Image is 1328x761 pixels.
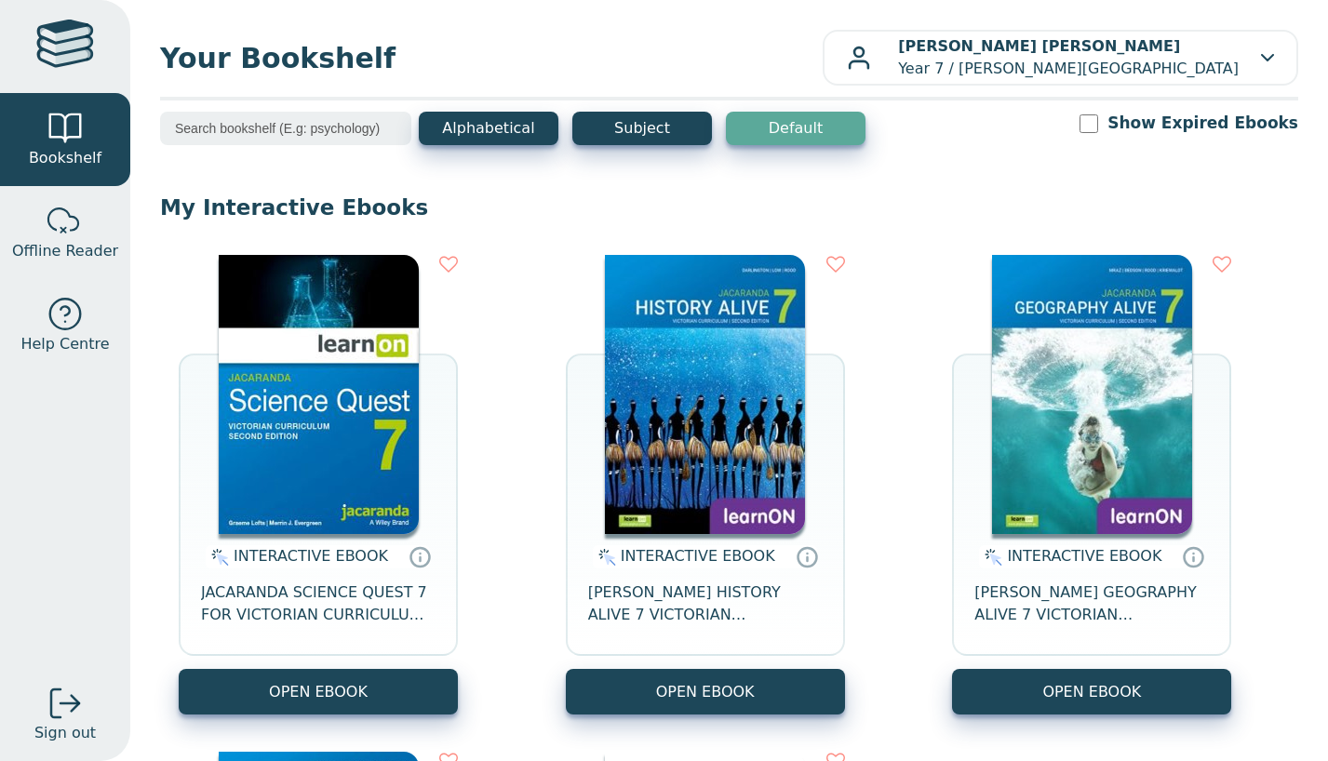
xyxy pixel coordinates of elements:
span: [PERSON_NAME] HISTORY ALIVE 7 VICTORIAN CURRICULUM LEARNON EBOOK 2E [588,581,823,626]
img: 329c5ec2-5188-ea11-a992-0272d098c78b.jpg [219,255,419,534]
img: d4781fba-7f91-e911-a97e-0272d098c78b.jpg [605,255,805,534]
button: OPEN EBOOK [566,669,845,714]
span: INTERACTIVE EBOOK [621,547,775,565]
span: Sign out [34,722,96,744]
label: Show Expired Ebooks [1107,112,1298,135]
p: My Interactive Ebooks [160,194,1298,221]
input: Search bookshelf (E.g: psychology) [160,112,411,145]
span: INTERACTIVE EBOOK [234,547,388,565]
span: Help Centre [20,333,109,355]
p: Year 7 / [PERSON_NAME][GEOGRAPHIC_DATA] [898,35,1239,80]
a: Interactive eBooks are accessed online via the publisher’s portal. They contain interactive resou... [1182,545,1204,567]
button: Alphabetical [419,112,558,145]
button: [PERSON_NAME] [PERSON_NAME]Year 7 / [PERSON_NAME][GEOGRAPHIC_DATA] [823,30,1298,86]
span: INTERACTIVE EBOOK [1007,547,1161,565]
a: Interactive eBooks are accessed online via the publisher’s portal. They contain interactive resou... [409,545,431,567]
span: Your Bookshelf [160,37,823,79]
span: Bookshelf [29,147,101,169]
button: OPEN EBOOK [179,669,458,714]
img: interactive.svg [593,546,616,568]
a: Interactive eBooks are accessed online via the publisher’s portal. They contain interactive resou... [796,545,818,567]
img: interactive.svg [979,546,1002,568]
button: OPEN EBOOK [952,669,1231,714]
span: JACARANDA SCIENCE QUEST 7 FOR VICTORIAN CURRICULUM LEARNON 2E EBOOK [201,581,436,626]
button: Subject [572,112,712,145]
b: [PERSON_NAME] [PERSON_NAME] [898,37,1180,55]
span: Offline Reader [12,240,118,262]
span: [PERSON_NAME] GEOGRAPHY ALIVE 7 VICTORIAN CURRICULUM LEARNON EBOOK 2E [974,581,1209,626]
img: interactive.svg [206,546,229,568]
button: Default [726,112,865,145]
img: cc9fd0c4-7e91-e911-a97e-0272d098c78b.jpg [992,255,1192,534]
